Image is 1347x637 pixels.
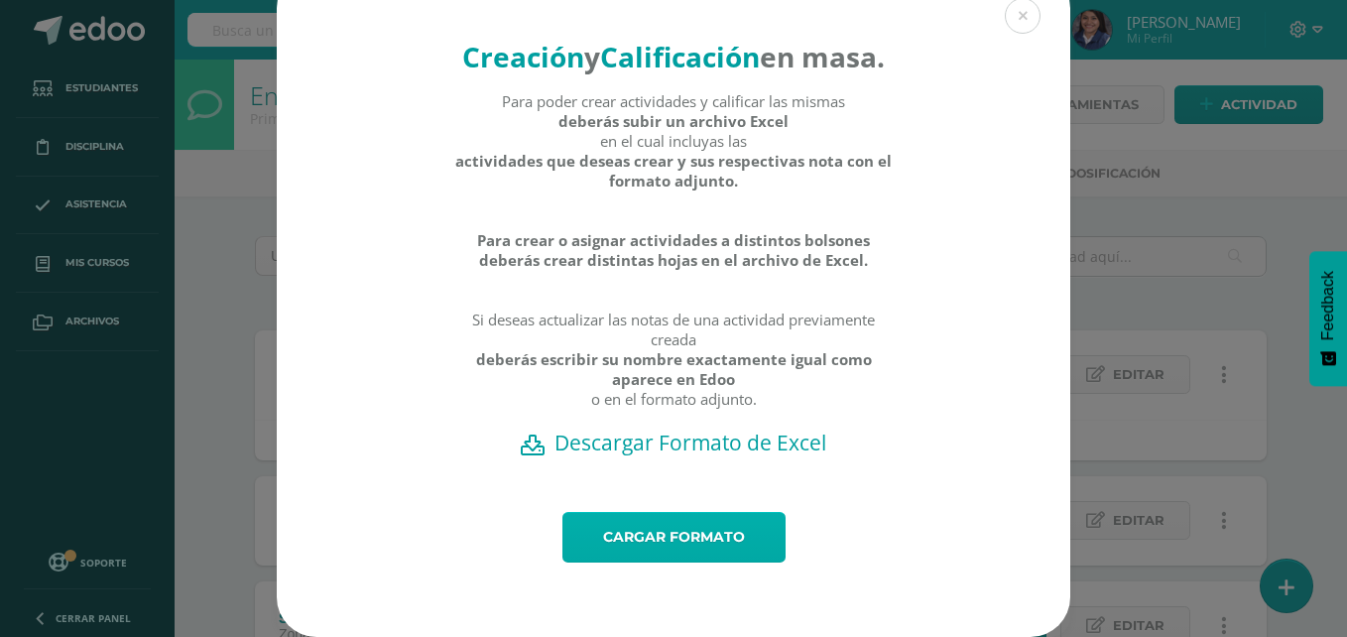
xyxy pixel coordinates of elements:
[1319,271,1337,340] span: Feedback
[562,512,786,563] a: Cargar formato
[454,151,894,191] strong: actividades que deseas crear y sus respectivas nota con el formato adjunto.
[454,230,894,270] strong: Para crear o asignar actividades a distintos bolsones deberás crear distintas hojas en el archivo...
[454,349,894,389] strong: deberás escribir su nombre exactamente igual como aparece en Edoo
[454,38,894,75] h4: en masa.
[558,111,789,131] strong: deberás subir un archivo Excel
[600,38,760,75] strong: Calificación
[462,38,584,75] strong: Creación
[584,38,600,75] strong: y
[311,429,1036,456] a: Descargar Formato de Excel
[1309,251,1347,386] button: Feedback - Mostrar encuesta
[454,91,894,429] div: Para poder crear actividades y calificar las mismas en el cual incluyas las Si deseas actualizar ...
